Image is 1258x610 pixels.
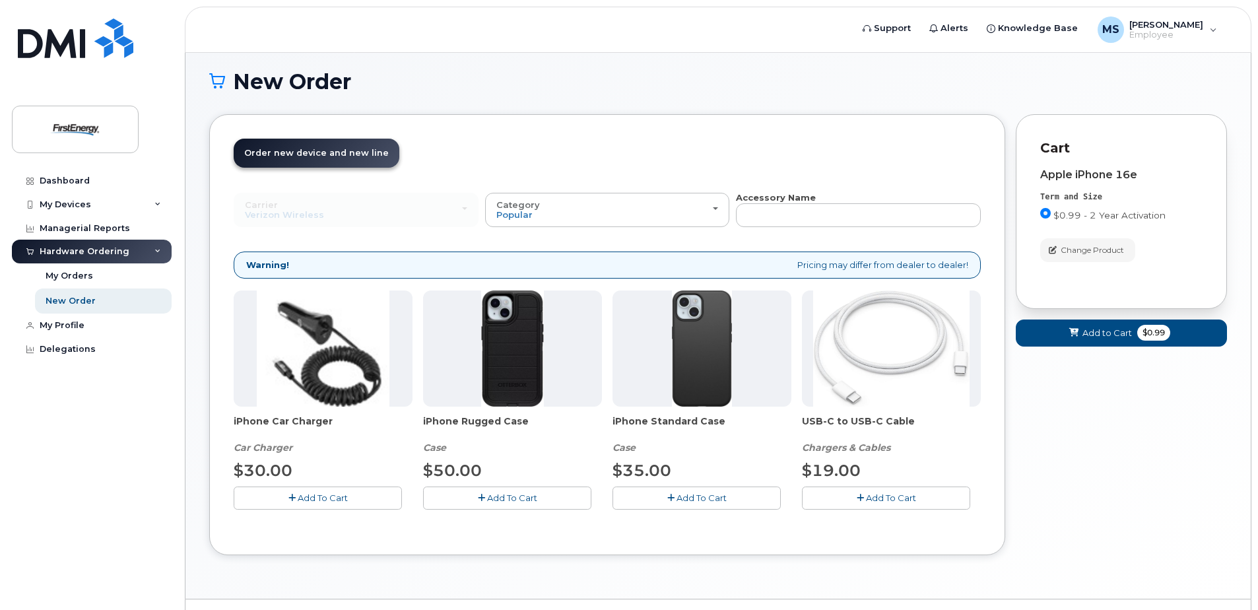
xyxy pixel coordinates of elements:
span: $50.00 [423,461,482,480]
input: $0.99 - 2 Year Activation [1040,208,1051,219]
span: Add To Cart [487,492,537,503]
strong: Warning! [246,259,289,271]
em: Case [423,442,446,454]
em: Chargers & Cables [802,442,890,454]
div: iPhone Rugged Case [423,415,602,454]
span: iPhone Car Charger [234,415,413,441]
a: Knowledge Base [977,15,1087,42]
a: Alerts [920,15,977,42]
button: Category Popular [485,193,730,227]
h1: New Order [209,70,1227,93]
div: USB-C to USB-C Cable [802,415,981,454]
span: iPhone Rugged Case [423,415,602,441]
div: iPhone Standard Case [612,415,791,454]
span: Knowledge Base [998,22,1078,35]
div: Pricing may differ from dealer to dealer! [234,252,981,279]
img: USB-C.jpg [813,290,970,407]
button: Add To Cart [802,487,970,510]
span: iPhone Standard Case [612,415,791,441]
button: Add To Cart [612,487,781,510]
iframe: Messenger Launcher [1201,553,1248,600]
span: Add To Cart [298,492,348,503]
span: $35.00 [612,461,671,480]
img: Defender.jpg [481,290,544,407]
span: Alerts [941,22,968,35]
span: MS [1102,22,1119,38]
div: iPhone Car Charger [234,415,413,454]
button: Change Product [1040,238,1135,261]
em: Car Charger [234,442,292,454]
div: McDonald, Scott G [1088,17,1226,43]
span: $30.00 [234,461,292,480]
span: Change Product [1061,244,1124,256]
img: Symmetry.jpg [672,290,732,407]
span: Support [874,22,911,35]
div: Term and Size [1040,191,1203,203]
span: $0.99 - 2 Year Activation [1053,210,1166,220]
span: Order new device and new line [244,148,389,158]
button: Add To Cart [423,487,591,510]
span: $0.99 [1137,325,1170,341]
span: $19.00 [802,461,861,480]
a: Support [853,15,920,42]
button: Add to Cart $0.99 [1016,320,1227,347]
img: iphonesecg.jpg [257,290,389,407]
strong: Accessory Name [736,192,816,203]
span: [PERSON_NAME] [1129,19,1203,30]
span: Popular [496,209,533,220]
span: Category [496,199,540,210]
div: Apple iPhone 16e [1040,169,1203,181]
span: Employee [1129,30,1203,40]
em: Case [612,442,636,454]
span: USB-C to USB-C Cable [802,415,981,441]
span: Add To Cart [677,492,727,503]
p: Cart [1040,139,1203,158]
span: Add To Cart [866,492,916,503]
span: Add to Cart [1082,327,1132,339]
button: Add To Cart [234,487,402,510]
